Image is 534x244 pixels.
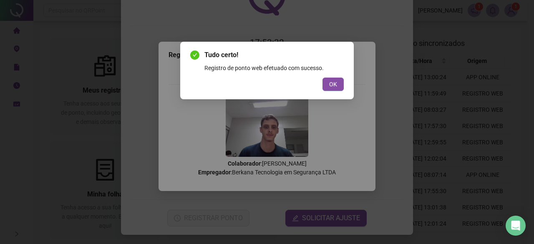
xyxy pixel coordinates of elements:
span: Tudo certo! [204,50,344,60]
span: OK [329,80,337,89]
button: OK [322,78,344,91]
div: Open Intercom Messenger [506,216,526,236]
span: check-circle [190,50,199,60]
div: Registro de ponto web efetuado com sucesso. [204,63,344,73]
